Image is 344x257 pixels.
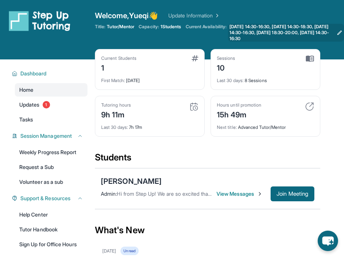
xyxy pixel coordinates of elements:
span: Last 30 days : [217,78,244,83]
a: Help Center [15,208,87,221]
img: Chevron-Right [257,191,263,197]
div: Unread [120,247,138,255]
span: Title: [95,24,105,30]
span: Session Management [20,132,72,140]
button: Support & Resources [17,195,83,202]
img: logo [9,10,70,31]
div: 9h 11m [101,108,131,120]
a: Weekly Progress Report [15,146,87,159]
img: card [189,102,198,111]
div: 7h 17m [101,120,198,130]
span: Tutor/Mentor [107,24,134,30]
a: Tutor Handbook [15,223,87,236]
span: View Messages [216,190,263,198]
button: chat-button [318,231,338,251]
img: card [192,55,198,61]
a: Request a Sub [15,160,87,174]
span: Updates [19,101,40,108]
button: Session Management [17,132,83,140]
div: Current Students [101,55,136,61]
a: [DATE] 14:30-16:30, [DATE] 14:30-18:30, [DATE] 14:30-16:30, [DATE] 18:30-20:00, [DATE] 14:30-16:30 [228,24,344,42]
span: Last 30 days : [101,124,128,130]
div: 8 Sessions [217,73,314,84]
div: Tutoring hours [101,102,131,108]
div: 10 [217,61,235,73]
span: 1 [43,101,50,108]
div: [DATE] [102,248,116,254]
img: Chevron Right [213,12,220,19]
div: 1 [101,61,136,73]
button: Join Meeting [271,186,314,201]
div: Advanced Tutor/Mentor [217,120,314,130]
div: [PERSON_NAME] [101,176,162,186]
span: Welcome, Yueqi 👋 [95,10,158,21]
img: card [306,55,314,62]
a: Home [15,83,87,97]
span: Current Availability: [186,24,226,42]
span: Capacity: [139,24,159,30]
a: Volunteer as a sub [15,175,87,189]
button: Dashboard [17,70,83,77]
a: Updates1 [15,98,87,111]
span: Admin : [101,191,117,197]
div: Students [95,152,320,168]
div: What's New [95,214,320,247]
div: [DATE] [101,73,198,84]
span: Tasks [19,116,33,123]
span: Next title : [217,124,237,130]
a: Sign Up for Office Hours [15,238,87,251]
span: [DATE] 14:30-16:30, [DATE] 14:30-18:30, [DATE] 14:30-16:30, [DATE] 18:30-20:00, [DATE] 14:30-16:30 [229,24,334,42]
div: Hours until promotion [217,102,261,108]
img: card [305,102,314,111]
span: 1 Students [161,24,181,30]
span: Support & Resources [20,195,70,202]
span: Dashboard [20,70,47,77]
span: First Match : [101,78,125,83]
span: Join Meeting [277,192,308,196]
div: Sessions [217,55,235,61]
span: Home [19,86,33,94]
a: Tasks [15,113,87,126]
a: Update Information [168,12,220,19]
div: 15h 49m [217,108,261,120]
